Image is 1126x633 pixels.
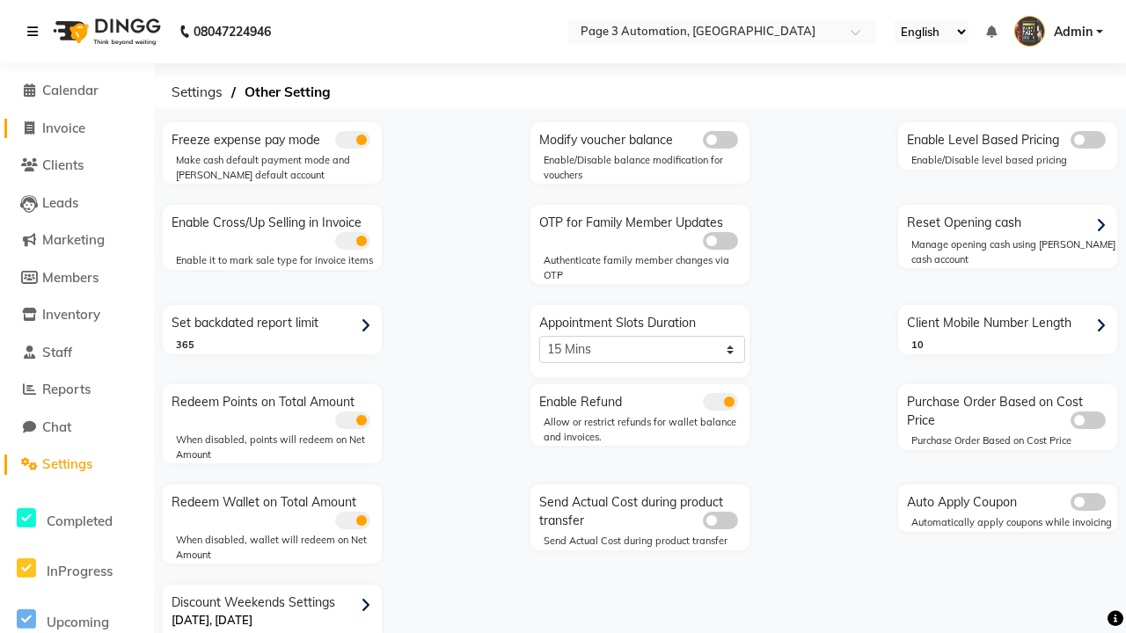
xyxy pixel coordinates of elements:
[236,76,340,108] span: Other Setting
[176,433,382,462] div: When disabled, points will redeem on Net Amount
[4,268,150,288] a: Members
[42,381,91,397] span: Reports
[4,305,150,325] a: Inventory
[535,389,749,411] div: Enable Refund
[42,120,85,136] span: Invoice
[535,127,749,149] div: Modify voucher balance
[42,269,99,286] span: Members
[47,563,113,579] span: InProgress
[167,389,382,429] div: Redeem Points on Total Amount
[45,7,165,56] img: logo
[176,253,382,268] div: Enable it to mark sale type for invoice items
[544,415,749,444] div: Allow or restrict refunds for wallet balance and invoices.
[4,156,150,176] a: Clients
[911,338,1117,353] div: 10
[903,209,1117,237] div: Reset Opening cash
[4,230,150,251] a: Marketing
[42,455,92,472] span: Settings
[911,433,1117,448] div: Purchase Order Based on Cost Price
[42,306,100,323] span: Inventory
[172,612,377,629] p: [DATE], [DATE]
[167,489,382,529] div: Redeem Wallet on Total Amount
[42,156,84,173] span: Clients
[911,237,1117,266] div: Manage opening cash using [PERSON_NAME] cash account
[903,309,1117,338] div: Client Mobile Number Length
[4,119,150,139] a: Invoice
[42,194,78,211] span: Leads
[4,81,150,101] a: Calendar
[176,533,382,562] div: When disabled, wallet will redeem on Net Amount
[1054,23,1093,41] span: Admin
[47,513,113,529] span: Completed
[194,7,271,56] b: 08047224946
[176,153,382,182] div: Make cash default payment mode and [PERSON_NAME] default account
[47,614,109,630] span: Upcoming
[167,209,382,250] div: Enable Cross/Up Selling in Invoice
[42,82,99,98] span: Calendar
[544,253,749,282] div: Authenticate family member changes via OTP
[42,344,72,360] span: Staff
[544,534,749,549] div: Send Actual Cost during product transfer
[4,380,150,400] a: Reports
[903,489,1117,512] div: Auto Apply Coupon
[535,309,749,363] div: Appointment Slots Duration
[544,153,749,182] div: Enable/Disable balance modification for vouchers
[903,127,1117,149] div: Enable Level Based Pricing
[903,389,1117,430] div: Purchase Order Based on Cost Price
[42,231,105,248] span: Marketing
[4,193,150,214] a: Leads
[535,209,749,250] div: OTP for Family Member Updates
[167,309,382,338] div: Set backdated report limit
[167,127,382,149] div: Freeze expense pay mode
[176,338,382,353] div: 365
[42,418,71,435] span: Chat
[4,455,150,475] a: Settings
[4,418,150,438] a: Chat
[163,76,231,108] span: Settings
[535,489,749,530] div: Send Actual Cost during product transfer
[4,343,150,363] a: Staff
[911,515,1117,530] div: Automatically apply coupons while invoicing
[1014,16,1045,47] img: Admin
[911,153,1117,168] div: Enable/Disable level based pricing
